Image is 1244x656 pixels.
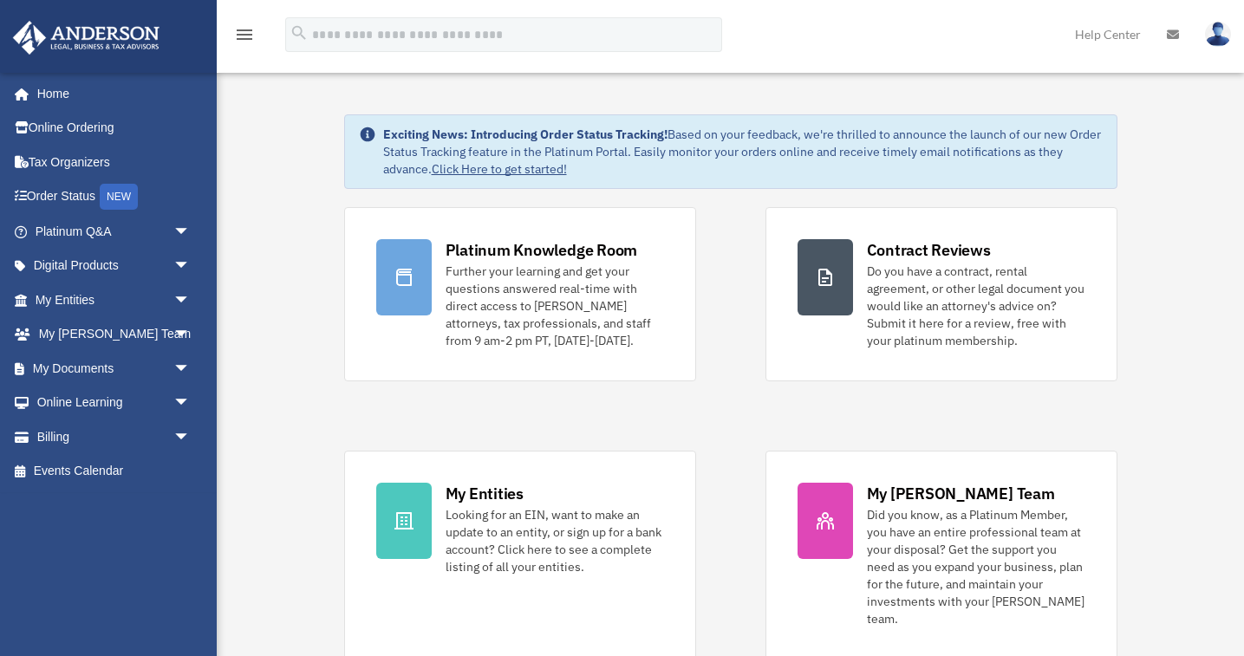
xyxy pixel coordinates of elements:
div: My Entities [446,483,524,504]
span: arrow_drop_down [173,351,208,386]
a: Platinum Knowledge Room Further your learning and get your questions answered real-time with dire... [344,207,696,381]
div: Further your learning and get your questions answered real-time with direct access to [PERSON_NAM... [446,263,664,349]
span: arrow_drop_down [173,249,208,284]
a: Order StatusNEW [12,179,217,215]
a: Digital Productsarrow_drop_down [12,249,217,283]
div: Did you know, as a Platinum Member, you have an entire professional team at your disposal? Get th... [867,506,1085,627]
a: My Documentsarrow_drop_down [12,351,217,386]
a: Home [12,76,208,111]
div: Looking for an EIN, want to make an update to an entity, or sign up for a bank account? Click her... [446,506,664,575]
i: search [290,23,309,42]
a: Events Calendar [12,454,217,489]
i: menu [234,24,255,45]
a: Click Here to get started! [432,161,567,177]
img: Anderson Advisors Platinum Portal [8,21,165,55]
a: Billingarrow_drop_down [12,419,217,454]
div: Contract Reviews [867,239,991,261]
a: My Entitiesarrow_drop_down [12,283,217,317]
a: Platinum Q&Aarrow_drop_down [12,214,217,249]
div: NEW [100,184,138,210]
a: Online Learningarrow_drop_down [12,386,217,420]
a: Tax Organizers [12,145,217,179]
span: arrow_drop_down [173,317,208,353]
a: Online Ordering [12,111,217,146]
div: Platinum Knowledge Room [446,239,638,261]
div: Do you have a contract, rental agreement, or other legal document you would like an attorney's ad... [867,263,1085,349]
a: My [PERSON_NAME] Teamarrow_drop_down [12,317,217,352]
span: arrow_drop_down [173,419,208,455]
a: Contract Reviews Do you have a contract, rental agreement, or other legal document you would like... [765,207,1117,381]
strong: Exciting News: Introducing Order Status Tracking! [383,127,668,142]
img: User Pic [1205,22,1231,47]
span: arrow_drop_down [173,386,208,421]
span: arrow_drop_down [173,283,208,318]
a: menu [234,30,255,45]
div: Based on your feedback, we're thrilled to announce the launch of our new Order Status Tracking fe... [383,126,1103,178]
span: arrow_drop_down [173,214,208,250]
div: My [PERSON_NAME] Team [867,483,1055,504]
